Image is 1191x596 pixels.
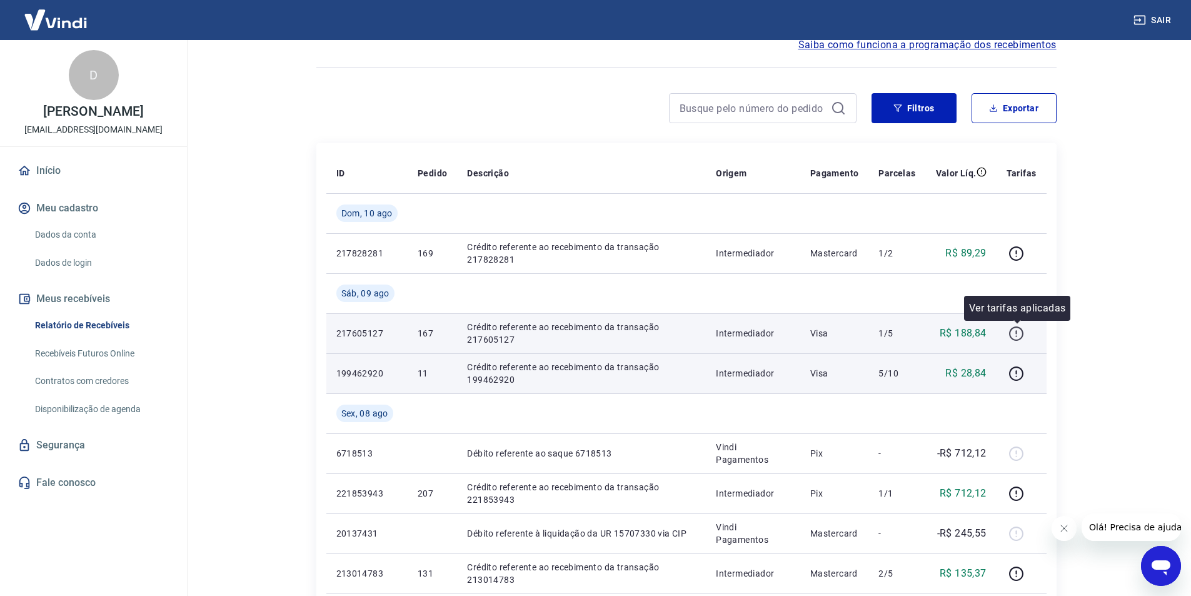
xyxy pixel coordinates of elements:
[810,567,859,580] p: Mastercard
[878,167,915,179] p: Parcelas
[30,250,172,276] a: Dados de login
[336,367,398,380] p: 199462920
[936,167,977,179] p: Valor Líq.
[972,93,1057,123] button: Exportar
[341,207,393,220] span: Dom, 10 ago
[878,487,915,500] p: 1/1
[716,327,790,340] p: Intermediador
[30,368,172,394] a: Contratos com credores
[937,526,987,541] p: -R$ 245,55
[810,487,859,500] p: Pix
[680,99,826,118] input: Busque pelo número do pedido
[467,527,696,540] p: Débito referente à liquidação da UR 15707330 via CIP
[43,105,143,118] p: [PERSON_NAME]
[810,327,859,340] p: Visa
[878,447,915,460] p: -
[940,326,987,341] p: R$ 188,84
[15,1,96,39] img: Vindi
[418,487,447,500] p: 207
[467,361,696,386] p: Crédito referente ao recebimento da transação 199462920
[1131,9,1176,32] button: Sair
[341,287,389,300] span: Sáb, 09 ago
[1141,546,1181,586] iframe: Botão para abrir a janela de mensagens
[15,469,172,497] a: Fale conosco
[336,447,398,460] p: 6718513
[872,93,957,123] button: Filtros
[15,285,172,313] button: Meus recebíveis
[878,527,915,540] p: -
[24,123,163,136] p: [EMAIL_ADDRESS][DOMAIN_NAME]
[716,521,790,546] p: Vindi Pagamentos
[30,396,172,422] a: Disponibilização de agenda
[69,50,119,100] div: D
[418,247,447,260] p: 169
[878,567,915,580] p: 2/5
[30,341,172,366] a: Recebíveis Futuros Online
[15,432,172,459] a: Segurança
[810,527,859,540] p: Mastercard
[878,367,915,380] p: 5/10
[336,567,398,580] p: 213014783
[467,561,696,586] p: Crédito referente ao recebimento da transação 213014783
[336,247,398,260] p: 217828281
[418,367,447,380] p: 11
[1007,167,1037,179] p: Tarifas
[716,247,790,260] p: Intermediador
[467,481,696,506] p: Crédito referente ao recebimento da transação 221853943
[1052,516,1077,541] iframe: Fechar mensagem
[1082,513,1181,541] iframe: Mensagem da empresa
[878,327,915,340] p: 1/5
[969,301,1065,316] p: Ver tarifas aplicadas
[467,167,509,179] p: Descrição
[30,222,172,248] a: Dados da conta
[940,566,987,581] p: R$ 135,37
[878,247,915,260] p: 1/2
[716,367,790,380] p: Intermediador
[467,321,696,346] p: Crédito referente ao recebimento da transação 217605127
[341,407,388,420] span: Sex, 08 ago
[336,327,398,340] p: 217605127
[418,567,447,580] p: 131
[15,194,172,222] button: Meu cadastro
[716,487,790,500] p: Intermediador
[945,246,986,261] p: R$ 89,29
[30,313,172,338] a: Relatório de Recebíveis
[418,167,447,179] p: Pedido
[336,167,345,179] p: ID
[716,167,746,179] p: Origem
[716,441,790,466] p: Vindi Pagamentos
[336,527,398,540] p: 20137431
[810,247,859,260] p: Mastercard
[418,327,447,340] p: 167
[716,567,790,580] p: Intermediador
[336,487,398,500] p: 221853943
[467,241,696,266] p: Crédito referente ao recebimento da transação 217828281
[810,367,859,380] p: Visa
[8,9,105,19] span: Olá! Precisa de ajuda?
[15,157,172,184] a: Início
[810,167,859,179] p: Pagamento
[945,366,986,381] p: R$ 28,84
[798,38,1057,53] a: Saiba como funciona a programação dos recebimentos
[467,447,696,460] p: Débito referente ao saque 6718513
[810,447,859,460] p: Pix
[940,486,987,501] p: R$ 712,12
[937,446,987,461] p: -R$ 712,12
